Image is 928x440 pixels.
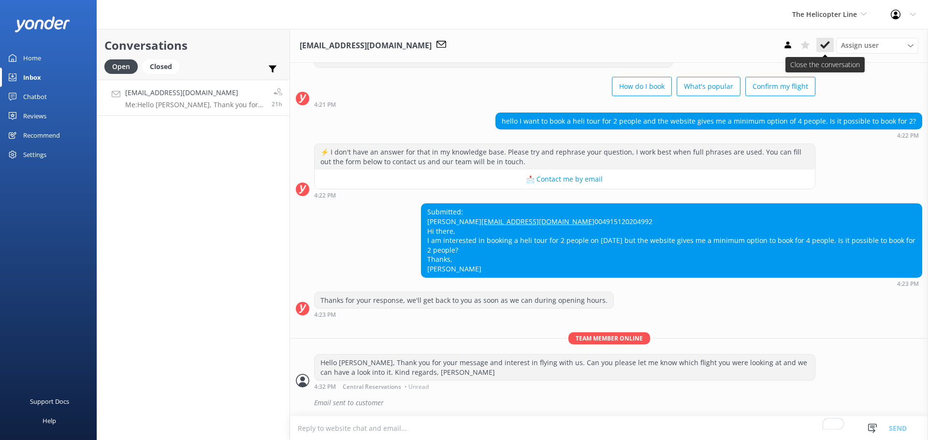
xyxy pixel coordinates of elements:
[745,77,815,96] button: Confirm my flight
[23,145,46,164] div: Settings
[495,132,922,139] div: Aug 29 2025 04:22pm (UTC +12:00) Pacific/Auckland
[296,395,922,411] div: 2025-08-29T04:35:23.206
[612,77,672,96] button: How do I book
[314,193,336,199] strong: 4:22 PM
[23,48,41,68] div: Home
[300,40,432,52] h3: [EMAIL_ADDRESS][DOMAIN_NAME]
[315,292,613,309] div: Thanks for your response, we'll get back to you as soon as we can during opening hours.
[314,192,815,199] div: Aug 29 2025 04:22pm (UTC +12:00) Pacific/Auckland
[104,59,138,74] div: Open
[568,332,650,344] span: Team member online
[125,87,264,98] h4: [EMAIL_ADDRESS][DOMAIN_NAME]
[23,68,41,87] div: Inbox
[272,100,282,108] span: Aug 29 2025 04:32pm (UTC +12:00) Pacific/Auckland
[290,416,928,440] textarea: To enrich screen reader interactions, please activate Accessibility in Grammarly extension settings
[104,61,143,71] a: Open
[97,80,290,116] a: [EMAIL_ADDRESS][DOMAIN_NAME]Me:Hello [PERSON_NAME], Thank you for your message and interest in fl...
[43,411,56,430] div: Help
[897,281,919,287] strong: 4:23 PM
[23,126,60,145] div: Recommend
[496,113,922,129] div: hello I want to book a heli tour for 2 people and the website gives me a minimum option of 4 peop...
[30,392,69,411] div: Support Docs
[314,312,336,318] strong: 4:23 PM
[421,280,922,287] div: Aug 29 2025 04:23pm (UTC +12:00) Pacific/Auckland
[677,77,740,96] button: What's popular
[314,311,614,318] div: Aug 29 2025 04:23pm (UTC +12:00) Pacific/Auckland
[314,383,815,390] div: Aug 29 2025 04:32pm (UTC +12:00) Pacific/Auckland
[125,100,264,109] p: Me: Hello [PERSON_NAME], Thank you for your message and interest in flying with us. Can you pleas...
[343,384,401,390] span: Central Reservations
[792,10,857,19] span: The Helicopter Line
[836,38,918,53] div: Assign User
[315,355,815,380] div: Hello [PERSON_NAME], Thank you for your message and interest in flying with us. Can you please le...
[314,395,922,411] div: Email sent to customer
[314,102,336,108] strong: 4:21 PM
[315,170,815,189] button: 📩 Contact me by email
[143,61,184,71] a: Closed
[314,384,336,390] strong: 4:32 PM
[23,106,46,126] div: Reviews
[897,133,919,139] strong: 4:22 PM
[841,40,879,51] span: Assign user
[143,59,179,74] div: Closed
[14,16,70,32] img: yonder-white-logo.png
[315,144,815,170] div: ⚡ I don't have an answer for that in my knowledge base. Please try and rephrase your question, I ...
[421,204,922,277] div: Submitted: [PERSON_NAME] 004915120204992 Hi there, I am interested in booking a heli tour for 2 p...
[314,101,815,108] div: Aug 29 2025 04:21pm (UTC +12:00) Pacific/Auckland
[481,217,594,226] a: [EMAIL_ADDRESS][DOMAIN_NAME]
[23,87,47,106] div: Chatbot
[104,36,282,55] h2: Conversations
[405,384,429,390] span: • Unread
